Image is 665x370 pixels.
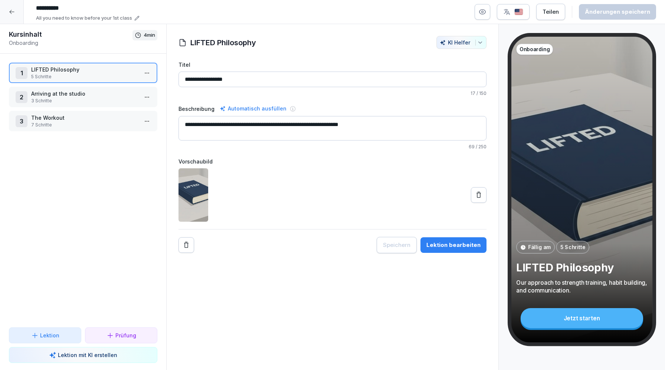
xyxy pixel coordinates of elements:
p: Fällig am [528,244,551,251]
button: Prüfung [85,327,157,343]
p: Lektion [40,331,59,339]
p: Our approach to strength training, habit building, and communication. [516,278,648,294]
p: / 250 [178,143,487,150]
div: 3The Workout7 Schritte [9,111,157,131]
img: ccz1a1ydgfqjh8wi84ysod6c.png [178,168,208,222]
div: Teilen [543,8,559,16]
button: Speichern [377,237,417,253]
div: 2Arriving at the studio3 Schritte [9,87,157,107]
label: Titel [178,61,487,69]
p: 3 Schritte [31,98,138,104]
div: 1 [16,67,27,79]
p: / 150 [178,90,487,97]
button: Lektion bearbeiten [420,237,487,253]
h1: LIFTED Philosophy [190,37,256,48]
div: Änderungen speichern [585,8,650,16]
div: Automatisch ausfüllen [218,104,288,113]
div: Jetzt starten [521,308,643,328]
button: Änderungen speichern [579,4,656,20]
p: Prüfung [115,331,136,339]
h1: Kursinhalt [9,30,132,39]
button: Remove [178,237,194,253]
p: 5 Schritte [560,244,585,251]
div: KI Helfer [440,39,483,46]
p: Arriving at the studio [31,90,138,98]
div: 3 [16,115,27,127]
img: us.svg [514,9,523,16]
div: 2 [16,91,27,103]
button: Teilen [536,4,565,20]
label: Beschreibung [178,105,214,113]
button: Lektion [9,327,81,343]
p: 5 Schritte [31,73,138,80]
label: Vorschaubild [178,158,487,165]
p: 7 Schritte [31,122,138,128]
button: KI Helfer [436,36,487,49]
p: LIFTED Philosophy [31,66,138,73]
p: All you need to know before your 1st class [36,14,132,22]
p: Lektion mit KI erstellen [58,351,117,359]
div: 1LIFTED Philosophy5 Schritte [9,63,157,83]
button: Lektion mit KI erstellen [9,347,157,363]
p: Onboarding [520,46,550,53]
div: Speichern [383,241,410,249]
p: LIFTED Philosophy [516,261,648,274]
p: The Workout [31,114,138,122]
div: Lektion bearbeiten [426,241,481,249]
p: 4 min [144,32,155,39]
span: 17 [471,90,475,96]
span: 69 [469,144,475,149]
p: Onboarding [9,39,132,47]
